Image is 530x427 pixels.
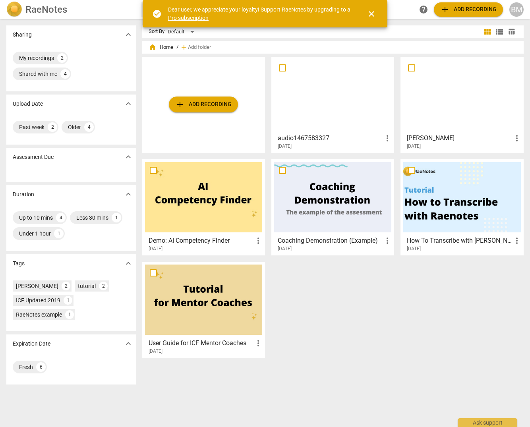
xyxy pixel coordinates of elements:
[512,236,522,245] span: more_vert
[19,70,57,78] div: Shared with me
[253,338,263,348] span: more_vert
[13,100,43,108] p: Upload Date
[78,282,96,290] div: tutorial
[16,311,62,319] div: RaeNotes example
[36,362,46,372] div: 6
[188,44,211,50] span: Add folder
[253,236,263,245] span: more_vert
[19,230,51,238] div: Under 1 hour
[112,213,121,222] div: 1
[403,162,520,252] a: How To Transcribe with [PERSON_NAME][DATE]
[68,123,81,131] div: Older
[122,98,134,110] button: Show more
[458,418,517,427] div: Ask support
[493,26,505,38] button: List view
[122,338,134,350] button: Show more
[124,259,133,268] span: expand_more
[180,43,188,51] span: add
[383,133,392,143] span: more_vert
[168,15,209,21] a: Pro subscription
[419,5,428,14] span: help
[176,44,178,50] span: /
[407,143,421,150] span: [DATE]
[440,5,450,14] span: add
[122,188,134,200] button: Show more
[367,9,376,19] span: close
[145,162,262,252] a: Demo: AI Competency Finder[DATE]
[274,162,391,252] a: Coaching Demonstration (Example)[DATE]
[122,151,134,163] button: Show more
[416,2,431,17] a: Help
[19,214,53,222] div: Up to 10 mins
[149,348,162,355] span: [DATE]
[64,296,72,305] div: 1
[76,214,108,222] div: Less 30 mins
[407,245,421,252] span: [DATE]
[124,339,133,348] span: expand_more
[149,29,164,35] div: Sort By
[509,2,524,17] button: BM
[13,190,34,199] p: Duration
[407,236,512,245] h3: How To Transcribe with RaeNotes
[149,338,253,348] h3: User Guide for ICF Mentor Coaches
[149,236,253,245] h3: Demo: AI Competency Finder
[124,99,133,108] span: expand_more
[57,53,67,63] div: 2
[403,60,520,149] a: [PERSON_NAME][DATE]
[362,4,381,23] button: Close
[124,152,133,162] span: expand_more
[16,282,58,290] div: [PERSON_NAME]
[278,236,383,245] h3: Coaching Demonstration (Example)
[16,296,60,304] div: ICF Updated 2019
[274,60,391,149] a: audio1467583327[DATE]
[495,27,504,37] span: view_list
[122,257,134,269] button: Show more
[60,69,70,79] div: 4
[84,122,94,132] div: 4
[383,236,392,245] span: more_vert
[13,259,25,268] p: Tags
[508,28,515,35] span: table_chart
[54,229,64,238] div: 1
[512,133,522,143] span: more_vert
[6,2,134,17] a: LogoRaeNotes
[13,340,50,348] p: Expiration Date
[278,245,292,252] span: [DATE]
[483,27,492,37] span: view_module
[122,29,134,41] button: Show more
[168,6,352,22] div: Dear user, we appreciate your loyalty! Support RaeNotes by upgrading to a
[407,133,512,143] h3: Francesca call
[19,363,33,371] div: Fresh
[124,189,133,199] span: expand_more
[62,282,70,290] div: 2
[149,43,157,51] span: home
[168,25,197,38] div: Default
[19,54,54,62] div: My recordings
[175,100,185,109] span: add
[48,122,57,132] div: 2
[434,2,503,17] button: Upload
[440,5,497,14] span: Add recording
[145,265,262,354] a: User Guide for ICF Mentor Coaches[DATE]
[124,30,133,39] span: expand_more
[25,4,67,15] h2: RaeNotes
[149,245,162,252] span: [DATE]
[99,282,108,290] div: 2
[152,9,162,19] span: check_circle
[56,213,66,222] div: 4
[13,31,32,39] p: Sharing
[278,133,383,143] h3: audio1467583327
[169,97,238,112] button: Upload
[65,310,74,319] div: 1
[482,26,493,38] button: Tile view
[19,123,44,131] div: Past week
[149,43,173,51] span: Home
[278,143,292,150] span: [DATE]
[13,153,54,161] p: Assessment Due
[175,100,232,109] span: Add recording
[505,26,517,38] button: Table view
[6,2,22,17] img: Logo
